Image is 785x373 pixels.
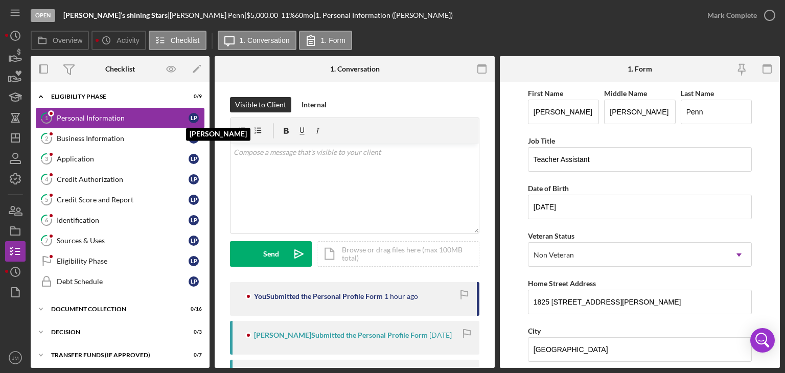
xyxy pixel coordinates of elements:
a: 4Credit AuthorizationLP [36,169,204,190]
div: L P [189,154,199,164]
div: 1. Form [628,65,652,73]
button: Activity [91,31,146,50]
text: JM [12,355,19,361]
label: Home Street Address [528,279,596,288]
div: Debt Schedule [57,277,189,286]
div: Visible to Client [235,97,286,112]
tspan: 3 [45,155,48,162]
div: L P [189,256,199,266]
tspan: 2 [45,135,48,142]
a: Debt ScheduleLP [36,271,204,292]
div: Eligibility Phase [51,94,176,100]
div: Personal Information [57,114,189,122]
div: 60 mo [295,11,313,19]
div: Eligibility Phase [57,257,189,265]
div: L P [189,276,199,287]
label: Activity [117,36,139,44]
label: Overview [53,36,82,44]
time: 2025-08-14 18:34 [384,292,418,300]
div: 0 / 16 [183,306,202,312]
label: First Name [528,89,563,98]
div: | [63,11,170,19]
tspan: 5 [45,196,48,203]
div: L P [189,215,199,225]
div: Credit Authorization [57,175,189,183]
label: Middle Name [604,89,647,98]
a: 1Personal InformationLP[PERSON_NAME] [36,108,204,128]
div: Checklist [105,65,135,73]
button: JM [5,347,26,368]
div: Business Information [57,134,189,143]
div: 0 / 7 [183,352,202,358]
div: Identification [57,216,189,224]
div: [PERSON_NAME] Penn | [170,11,246,19]
tspan: 4 [45,176,49,182]
div: L P [189,133,199,144]
div: Non Veteran [534,251,574,259]
a: 2Business InformationLP [36,128,204,149]
div: 0 / 3 [183,329,202,335]
label: 1. Form [321,36,345,44]
label: Checklist [171,36,200,44]
div: Open Intercom Messenger [750,328,775,353]
div: L P [189,174,199,184]
div: L P [189,236,199,246]
button: 1. Form [299,31,352,50]
a: 7Sources & UsesLP [36,230,204,251]
label: Date of Birth [528,184,569,193]
label: Job Title [528,136,555,145]
a: Eligibility PhaseLP [36,251,204,271]
a: 5Credit Score and ReportLP [36,190,204,210]
button: Checklist [149,31,206,50]
div: L P [189,195,199,205]
div: 1. Conversation [330,65,380,73]
label: 1. Conversation [240,36,290,44]
div: Internal [302,97,327,112]
div: Decision [51,329,176,335]
div: Open [31,9,55,22]
label: City [528,327,541,335]
a: 6IdentificationLP [36,210,204,230]
time: 2025-07-24 16:38 [429,331,452,339]
tspan: 7 [45,237,49,244]
button: Internal [296,97,332,112]
button: 1. Conversation [218,31,296,50]
a: 3ApplicationLP [36,149,204,169]
div: $5,000.00 [246,11,281,19]
button: Mark Complete [697,5,780,26]
tspan: 1 [45,114,48,121]
div: Credit Score and Report [57,196,189,204]
div: 11 % [281,11,295,19]
div: Application [57,155,189,163]
div: L P [189,113,199,123]
div: Sources & Uses [57,237,189,245]
div: | 1. Personal Information ([PERSON_NAME]) [313,11,453,19]
button: Overview [31,31,89,50]
button: Send [230,241,312,267]
div: Document Collection [51,306,176,312]
tspan: 6 [45,217,49,223]
button: Visible to Client [230,97,291,112]
div: 0 / 9 [183,94,202,100]
div: You Submitted the Personal Profile Form [254,292,383,300]
div: [PERSON_NAME] Submitted the Personal Profile Form [254,331,428,339]
b: [PERSON_NAME]’s shining Stars [63,11,168,19]
div: Send [263,241,279,267]
div: Transfer Funds (If Approved) [51,352,176,358]
div: Mark Complete [707,5,757,26]
label: Last Name [681,89,714,98]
